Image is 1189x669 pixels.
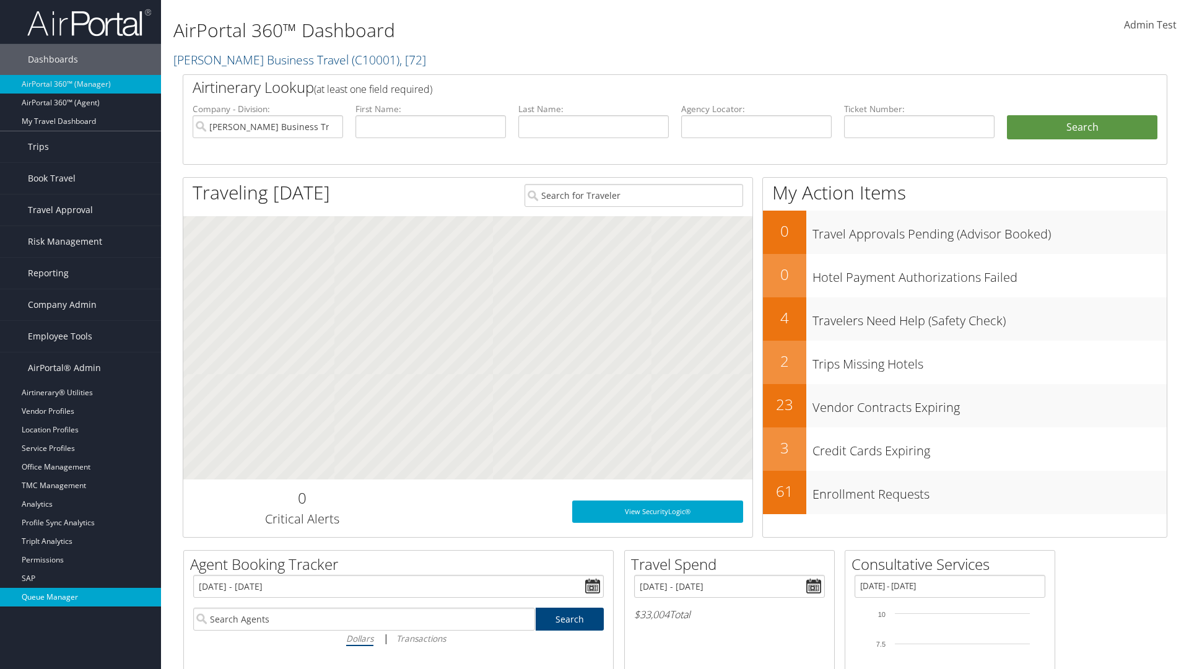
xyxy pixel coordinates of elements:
span: ( C10001 ) [352,51,399,68]
h3: Critical Alerts [193,510,411,528]
h2: 0 [763,221,806,242]
h3: Credit Cards Expiring [812,436,1167,460]
a: 2Trips Missing Hotels [763,341,1167,384]
span: AirPortal® Admin [28,352,101,383]
label: Agency Locator: [681,103,832,115]
span: Company Admin [28,289,97,320]
span: Reporting [28,258,69,289]
span: , [ 72 ] [399,51,426,68]
a: [PERSON_NAME] Business Travel [173,51,426,68]
h3: Hotel Payment Authorizations Failed [812,263,1167,286]
h2: Consultative Services [851,554,1055,575]
input: Search for Traveler [525,184,743,207]
a: 23Vendor Contracts Expiring [763,384,1167,427]
a: View SecurityLogic® [572,501,743,523]
h3: Trips Missing Hotels [812,349,1167,373]
a: 61Enrollment Requests [763,471,1167,514]
h3: Travel Approvals Pending (Advisor Booked) [812,219,1167,243]
h1: AirPortal 360™ Dashboard [173,17,842,43]
tspan: 7.5 [876,641,886,648]
h3: Vendor Contracts Expiring [812,393,1167,416]
span: Trips [28,131,49,162]
a: 4Travelers Need Help (Safety Check) [763,297,1167,341]
span: Book Travel [28,163,76,194]
label: First Name: [355,103,506,115]
h1: My Action Items [763,180,1167,206]
label: Ticket Number: [844,103,995,115]
h6: Total [634,608,825,621]
h2: Agent Booking Tracker [190,554,613,575]
span: $33,004 [634,608,669,621]
label: Company - Division: [193,103,343,115]
label: Last Name: [518,103,669,115]
h2: 23 [763,394,806,415]
h2: 0 [763,264,806,285]
h2: 2 [763,351,806,372]
span: Risk Management [28,226,102,257]
h2: 0 [193,488,411,509]
span: Employee Tools [28,321,92,352]
button: Search [1007,115,1157,140]
span: (at least one field required) [314,82,432,96]
a: Admin Test [1124,6,1177,45]
h3: Travelers Need Help (Safety Check) [812,306,1167,330]
img: airportal-logo.png [27,8,151,37]
h3: Enrollment Requests [812,479,1167,503]
div: | [193,631,604,646]
span: Dashboards [28,44,78,75]
h2: 4 [763,307,806,328]
h2: Travel Spend [631,554,834,575]
i: Transactions [396,632,446,644]
a: 0Hotel Payment Authorizations Failed [763,254,1167,297]
span: Admin Test [1124,18,1177,32]
span: Travel Approval [28,195,93,225]
h2: 3 [763,437,806,458]
i: Dollars [346,632,373,644]
h2: Airtinerary Lookup [193,77,1076,98]
a: 3Credit Cards Expiring [763,427,1167,471]
h2: 61 [763,481,806,502]
a: Search [536,608,604,631]
input: Search Agents [193,608,535,631]
tspan: 10 [878,611,886,618]
h1: Traveling [DATE] [193,180,330,206]
a: 0Travel Approvals Pending (Advisor Booked) [763,211,1167,254]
